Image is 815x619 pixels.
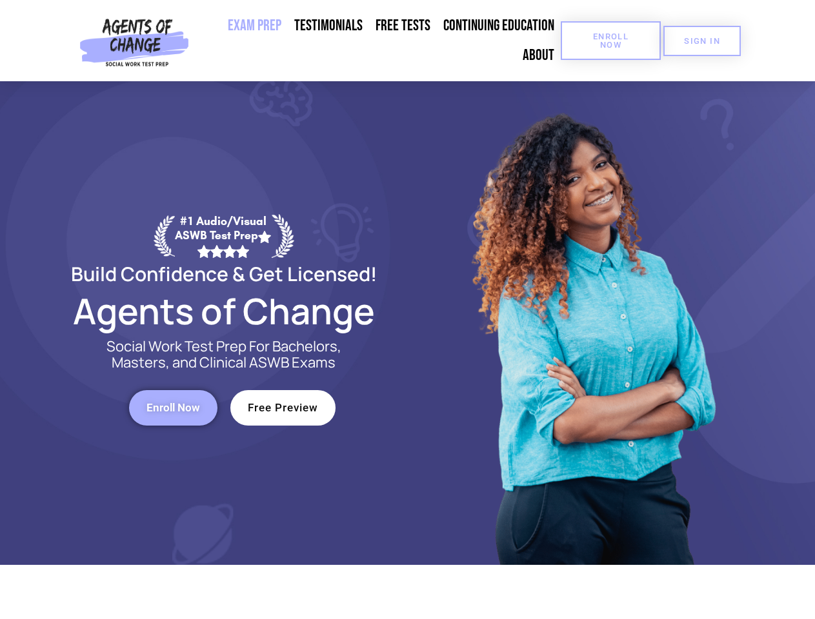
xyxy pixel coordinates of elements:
span: SIGN IN [684,37,720,45]
h2: Agents of Change [40,296,408,326]
span: Free Preview [248,402,318,413]
a: SIGN IN [663,26,741,56]
div: #1 Audio/Visual ASWB Test Prep [175,214,272,257]
nav: Menu [194,11,561,70]
a: Free Tests [369,11,437,41]
a: Enroll Now [129,390,217,426]
img: Website Image 1 (1) [463,81,721,565]
span: Enroll Now [581,32,640,49]
a: Free Preview [230,390,336,426]
a: About [516,41,561,70]
a: Testimonials [288,11,369,41]
span: Enroll Now [146,402,200,413]
a: Exam Prep [221,11,288,41]
a: Enroll Now [561,21,661,60]
h2: Build Confidence & Get Licensed! [40,264,408,283]
p: Social Work Test Prep For Bachelors, Masters, and Clinical ASWB Exams [92,339,356,371]
a: Continuing Education [437,11,561,41]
